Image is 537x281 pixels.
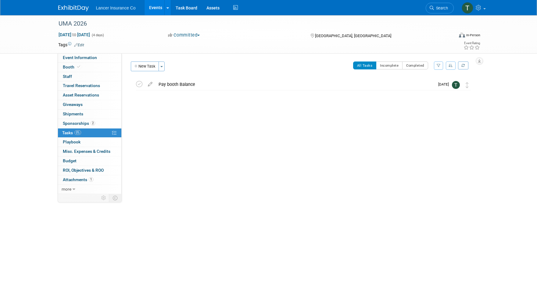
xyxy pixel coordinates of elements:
a: Travel Reservations [58,81,121,90]
button: New Task [131,61,159,71]
button: Incomplete [376,61,403,69]
span: [DATE] [DATE] [58,32,90,37]
div: Event Rating [464,42,480,45]
img: Terrence Forrest [462,2,473,14]
span: Tasks [62,130,81,135]
button: Completed [402,61,428,69]
span: 0% [74,130,81,135]
span: Attachments [63,177,93,182]
button: All Tasks [353,61,377,69]
span: (4 days) [91,33,104,37]
a: edit [145,82,156,87]
td: Toggle Event Tabs [109,194,121,202]
span: Booth [63,65,81,69]
a: Budget [58,156,121,166]
span: Lancer Insurance Co [96,5,136,10]
span: more [62,187,71,191]
div: In-Person [466,33,480,37]
a: ROI, Objectives & ROO [58,166,121,175]
div: Pay booth Balance [156,79,435,90]
a: more [58,185,121,194]
span: 1 [89,177,93,182]
i: Booth reservation complete [77,65,80,68]
span: Search [434,6,448,10]
span: [GEOGRAPHIC_DATA], [GEOGRAPHIC_DATA] [315,33,391,38]
td: Tags [58,42,84,48]
a: Asset Reservations [58,91,121,100]
span: Playbook [63,139,81,144]
span: Shipments [63,111,83,116]
td: Personalize Event Tab Strip [98,194,109,202]
span: [DATE] [438,82,452,86]
span: Sponsorships [63,121,95,126]
span: Asset Reservations [63,93,99,97]
a: Misc. Expenses & Credits [58,147,121,156]
a: Giveaways [58,100,121,109]
button: Committed [166,32,202,38]
span: Giveaways [63,102,83,107]
i: Move task [466,82,469,88]
span: to [71,32,77,37]
a: Edit [74,43,84,47]
a: Shipments [58,110,121,119]
img: Format-Inperson.png [459,33,465,37]
div: UMA 2026 [56,18,445,29]
span: Budget [63,158,77,163]
a: Refresh [458,61,468,69]
img: ExhibitDay [58,5,89,11]
a: Search [426,3,454,13]
a: Tasks0% [58,128,121,138]
a: Booth [58,63,121,72]
a: Sponsorships2 [58,119,121,128]
a: Event Information [58,53,121,62]
span: Travel Reservations [63,83,100,88]
span: 2 [91,121,95,125]
img: Terrence Forrest [452,81,460,89]
span: ROI, Objectives & ROO [63,168,104,173]
span: Staff [63,74,72,79]
div: Event Format [418,32,481,41]
a: Staff [58,72,121,81]
a: Attachments1 [58,175,121,184]
a: Playbook [58,138,121,147]
span: Event Information [63,55,97,60]
span: Misc. Expenses & Credits [63,149,110,154]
